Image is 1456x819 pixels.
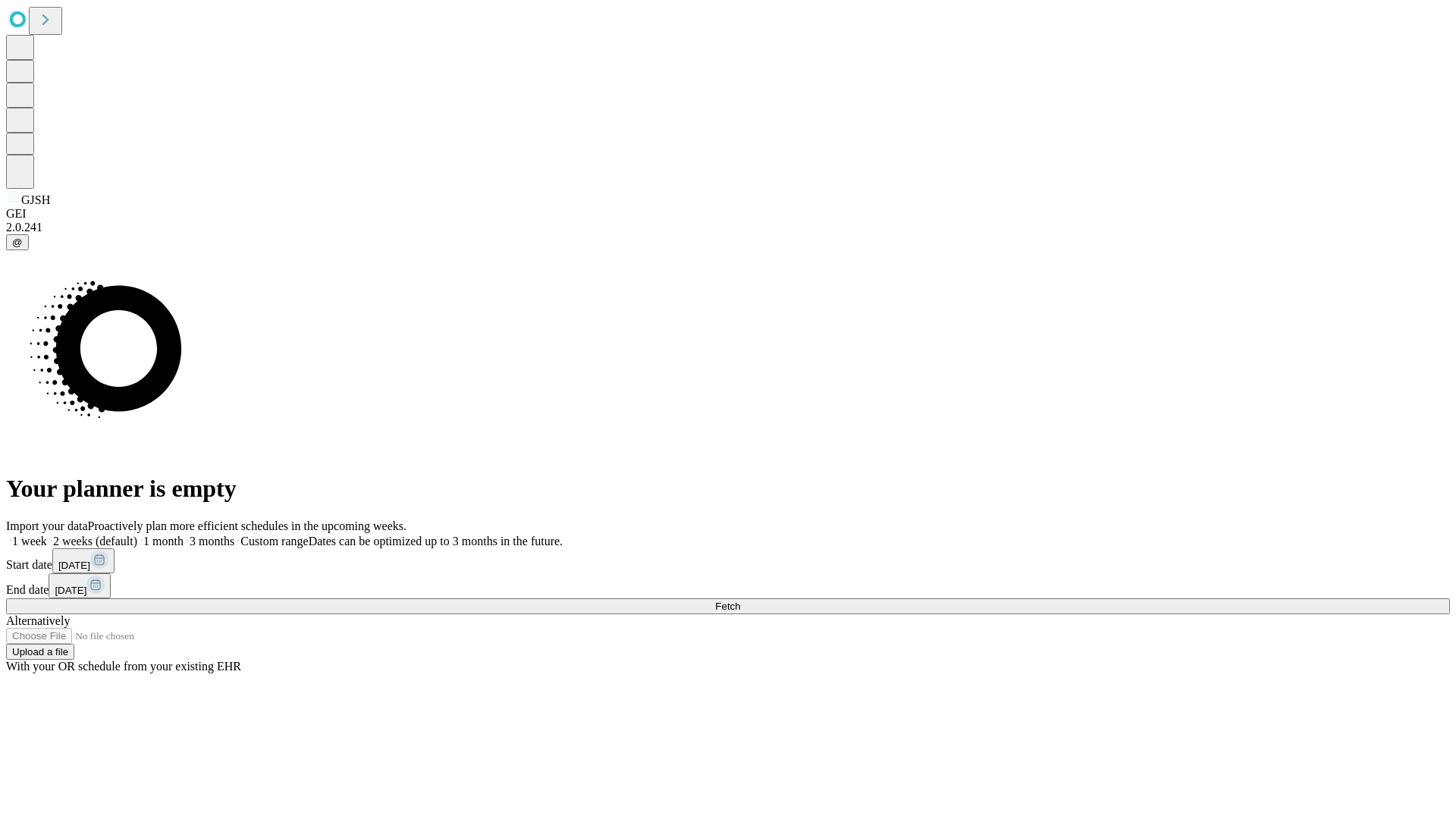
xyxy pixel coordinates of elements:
span: Import your data [6,519,88,532]
button: [DATE] [49,573,111,598]
span: 1 week [12,535,47,548]
span: @ [12,237,23,248]
button: Fetch [6,598,1450,614]
span: Fetch [715,601,740,612]
span: 2 weeks (default) [53,535,137,548]
span: [DATE] [55,585,86,596]
span: [DATE] [58,560,90,571]
span: Dates can be optimized up to 3 months in the future. [309,535,563,548]
span: With your OR schedule from your existing EHR [6,660,241,673]
span: 3 months [190,535,234,548]
span: Proactively plan more efficient schedules in the upcoming weeks. [88,519,406,532]
div: End date [6,573,1450,598]
button: [DATE] [52,548,115,573]
div: Start date [6,548,1450,573]
div: 2.0.241 [6,221,1450,234]
div: GEI [6,207,1450,221]
button: Upload a file [6,644,74,660]
span: 1 month [143,535,184,548]
span: GJSH [21,193,50,206]
button: @ [6,234,29,250]
span: Custom range [240,535,308,548]
h1: Your planner is empty [6,475,1450,503]
span: Alternatively [6,614,70,627]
